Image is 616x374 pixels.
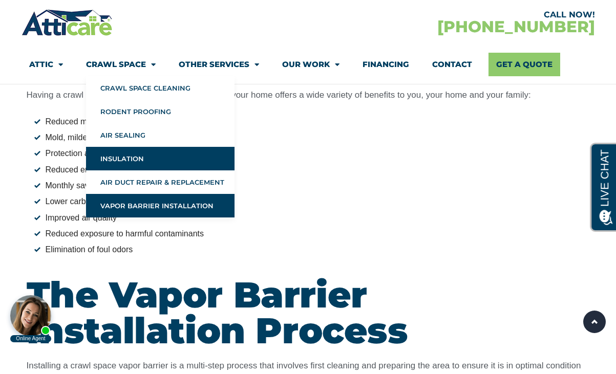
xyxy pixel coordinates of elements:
[179,53,259,76] a: Other Services
[34,131,590,144] li: Mold, mildew, rust and rot prevention
[34,163,590,177] li: Reduced energy usage
[29,53,587,76] nav: Menu
[86,76,235,217] ul: Crawl Space
[34,115,590,128] li: Reduced moisture levels
[27,88,590,102] p: Having a crawl space vapor barrier installed beneath your home offers a wide variety of benefits ...
[34,195,590,208] li: Lower carbon footprint
[488,53,560,76] a: Get A Quote
[432,53,472,76] a: Contact
[5,267,169,343] iframe: Chat Invitation
[27,277,590,348] h2: The Vapor Barrier Installation Process
[34,227,590,240] li: Reduced exposure to harmful contaminants
[86,76,235,100] a: Crawl Space Cleaning
[34,211,590,225] li: Improved air quality
[308,11,595,19] div: CALL NOW!
[34,243,590,256] li: Elimination of foul odors
[86,53,156,76] a: Crawl Space
[86,170,235,194] a: Air Duct Repair & Replacement
[25,8,82,21] span: Opens a chat window
[34,147,590,160] li: Protection against termite damage
[86,100,235,123] a: Rodent Proofing
[363,53,409,76] a: Financing
[34,179,590,192] li: Monthly savings on utility bills
[86,194,235,217] a: Vapor Barrier Installation
[86,123,235,147] a: Air Sealing
[86,147,235,170] a: Insulation
[282,53,339,76] a: Our Work
[29,53,63,76] a: Attic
